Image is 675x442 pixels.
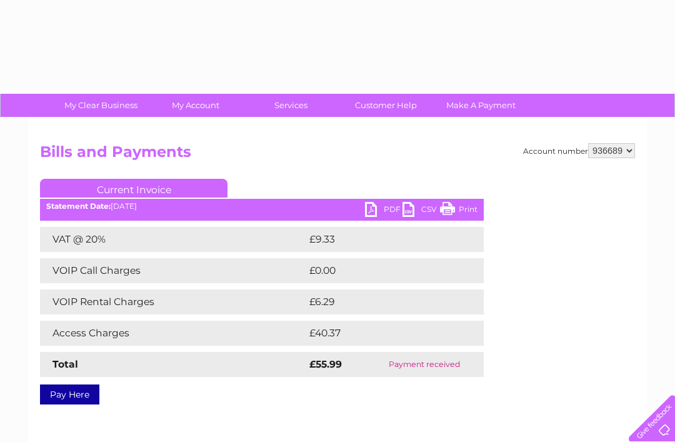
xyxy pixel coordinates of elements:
[40,227,306,252] td: VAT @ 20%
[40,202,484,211] div: [DATE]
[40,321,306,346] td: Access Charges
[40,384,99,404] a: Pay Here
[49,94,152,117] a: My Clear Business
[402,202,440,220] a: CSV
[144,94,247,117] a: My Account
[46,201,111,211] b: Statement Date:
[306,289,454,314] td: £6.29
[334,94,437,117] a: Customer Help
[40,143,635,167] h2: Bills and Payments
[309,358,342,370] strong: £55.99
[366,352,484,377] td: Payment received
[306,258,455,283] td: £0.00
[40,258,306,283] td: VOIP Call Charges
[365,202,402,220] a: PDF
[306,227,454,252] td: £9.33
[40,179,227,198] a: Current Invoice
[523,143,635,158] div: Account number
[306,321,458,346] td: £40.37
[440,202,477,220] a: Print
[52,358,78,370] strong: Total
[429,94,532,117] a: Make A Payment
[239,94,342,117] a: Services
[40,289,306,314] td: VOIP Rental Charges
